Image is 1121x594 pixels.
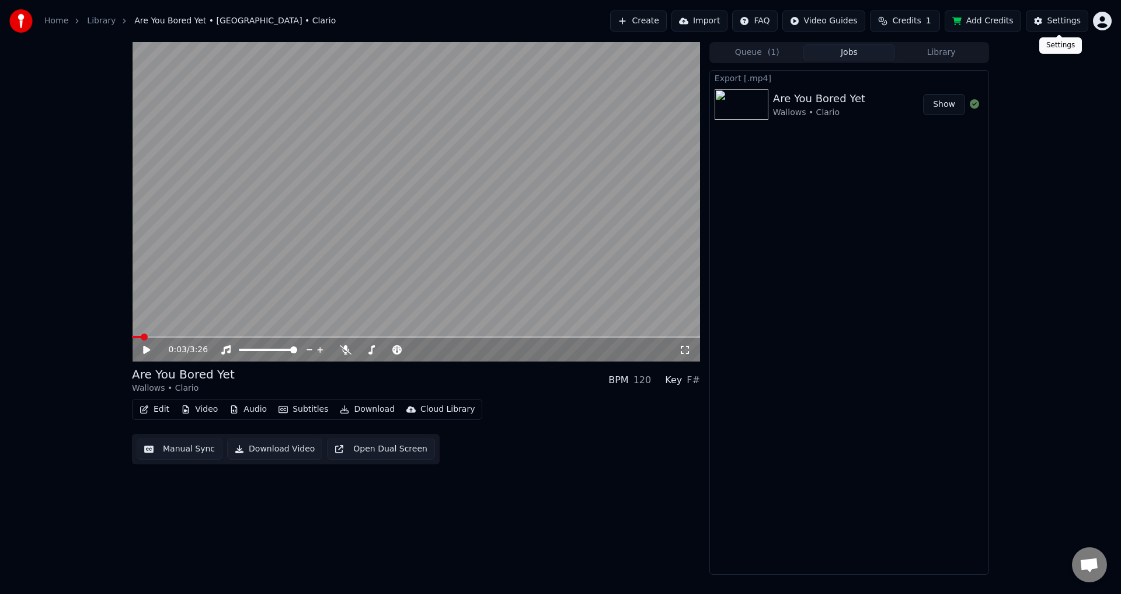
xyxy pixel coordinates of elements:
div: / [169,344,197,356]
div: Wallows • Clario [132,383,235,394]
span: 0:03 [169,344,187,356]
button: FAQ [732,11,777,32]
span: ( 1 ) [768,47,779,58]
div: Cloud Library [420,404,475,415]
div: Are You Bored Yet [773,91,865,107]
img: youka [9,9,33,33]
button: Audio [225,401,271,418]
button: Subtitles [274,401,333,418]
div: Wallows • Clario [773,107,865,119]
div: 120 [633,373,652,387]
button: Show [923,94,965,115]
button: Create [610,11,667,32]
button: Manual Sync [137,439,222,460]
div: Export [.mp4] [710,71,988,85]
button: Library [895,44,987,61]
button: Jobs [803,44,896,61]
div: Open chat [1072,547,1107,582]
button: Settings [1026,11,1088,32]
button: Add Credits [945,11,1021,32]
span: 1 [926,15,931,27]
nav: breadcrumb [44,15,336,27]
span: Credits [892,15,921,27]
a: Library [87,15,116,27]
div: BPM [608,373,628,387]
div: Settings [1039,37,1082,54]
div: Key [665,373,682,387]
button: Download [335,401,399,418]
button: Video [176,401,222,418]
button: Download Video [227,439,322,460]
div: F# [687,373,700,387]
div: Settings [1047,15,1081,27]
div: Are You Bored Yet [132,366,235,383]
a: Home [44,15,68,27]
button: Queue [711,44,803,61]
button: Open Dual Screen [327,439,435,460]
button: Edit [135,401,174,418]
button: Credits1 [870,11,940,32]
button: Video Guides [782,11,865,32]
span: Are You Bored Yet • [GEOGRAPHIC_DATA] • Clario [134,15,336,27]
button: Import [671,11,727,32]
span: 3:26 [190,344,208,356]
